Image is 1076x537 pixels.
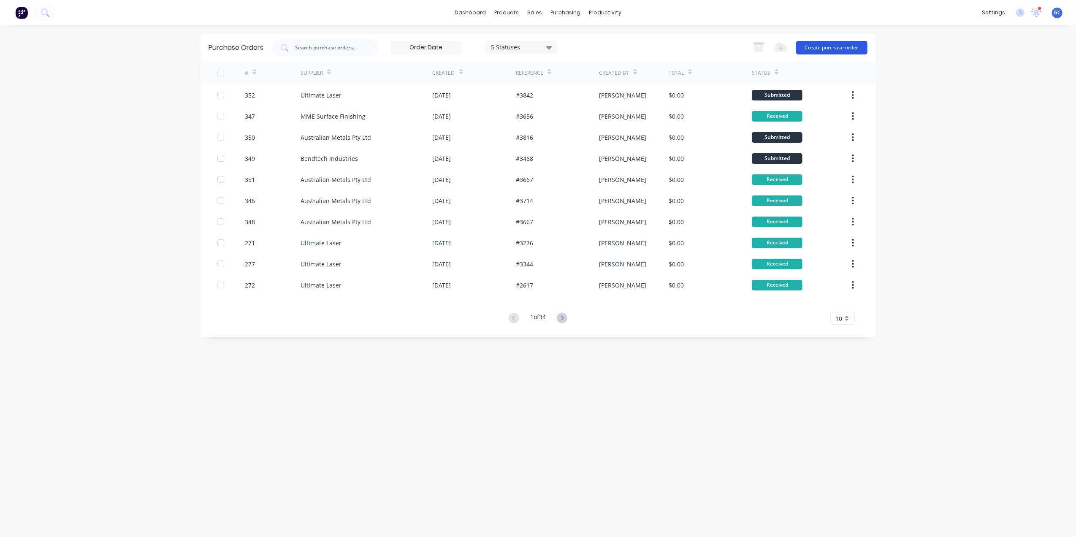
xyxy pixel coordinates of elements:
div: [PERSON_NAME] [599,260,646,268]
div: Received [752,238,802,248]
div: 352 [245,91,255,100]
div: #3276 [516,239,533,247]
div: $0.00 [669,196,684,205]
div: [DATE] [433,154,451,163]
button: Create purchase order [796,41,867,54]
div: [DATE] [433,175,451,184]
div: #2617 [516,281,533,290]
div: 277 [245,260,255,268]
div: [PERSON_NAME] [599,196,646,205]
div: $0.00 [669,91,684,100]
span: GC [1054,9,1061,16]
div: 272 [245,281,255,290]
div: Received [752,217,802,227]
div: products [490,6,523,19]
div: $0.00 [669,217,684,226]
div: [PERSON_NAME] [599,281,646,290]
div: Status [752,69,770,77]
div: #3816 [516,133,533,142]
div: 346 [245,196,255,205]
div: $0.00 [669,154,684,163]
div: #3667 [516,217,533,226]
div: [DATE] [433,239,451,247]
div: 351 [245,175,255,184]
div: [DATE] [433,196,451,205]
div: Created [433,69,455,77]
div: sales [523,6,546,19]
div: [PERSON_NAME] [599,175,646,184]
div: Ultimate Laser [301,281,342,290]
div: Ultimate Laser [301,260,342,268]
div: 271 [245,239,255,247]
div: Reference [516,69,543,77]
div: # [245,69,248,77]
div: #3344 [516,260,533,268]
div: [PERSON_NAME] [599,133,646,142]
div: Australian Metals Pty Ltd [301,217,371,226]
div: $0.00 [669,175,684,184]
div: Ultimate Laser [301,239,342,247]
div: 1 of 34 [530,312,546,325]
div: purchasing [546,6,585,19]
div: productivity [585,6,626,19]
span: 10 [836,314,843,323]
div: 347 [245,112,255,121]
div: Submitted [752,153,802,164]
input: Search purchase orders... [295,43,365,52]
div: [DATE] [433,133,451,142]
div: $0.00 [669,260,684,268]
div: [PERSON_NAME] [599,91,646,100]
div: [DATE] [433,217,451,226]
div: MME Surface Finishing [301,112,366,121]
div: settings [978,6,1009,19]
div: [PERSON_NAME] [599,154,646,163]
div: [DATE] [433,91,451,100]
div: Received [752,111,802,122]
div: Australian Metals Pty Ltd [301,175,371,184]
div: Received [752,280,802,290]
input: Order Date [391,41,462,54]
img: Factory [15,6,28,19]
div: Submitted [752,132,802,143]
div: [DATE] [433,260,451,268]
div: 350 [245,133,255,142]
div: $0.00 [669,133,684,142]
div: #3842 [516,91,533,100]
div: [DATE] [433,112,451,121]
div: Received [752,174,802,185]
div: Australian Metals Pty Ltd [301,196,371,205]
div: #3714 [516,196,533,205]
div: 349 [245,154,255,163]
div: 348 [245,217,255,226]
div: $0.00 [669,281,684,290]
div: [PERSON_NAME] [599,112,646,121]
div: Supplier [301,69,323,77]
a: dashboard [450,6,490,19]
div: Received [752,195,802,206]
div: Created By [599,69,629,77]
div: [PERSON_NAME] [599,217,646,226]
div: Total [669,69,684,77]
div: #3667 [516,175,533,184]
div: #3468 [516,154,533,163]
div: [DATE] [433,281,451,290]
div: Received [752,259,802,269]
div: $0.00 [669,112,684,121]
div: Bendtech Industries [301,154,358,163]
div: 5 Statuses [491,43,551,52]
div: Ultimate Laser [301,91,342,100]
div: Australian Metals Pty Ltd [301,133,371,142]
div: $0.00 [669,239,684,247]
div: Submitted [752,90,802,100]
div: [PERSON_NAME] [599,239,646,247]
div: #3656 [516,112,533,121]
div: Purchase Orders [209,43,264,53]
